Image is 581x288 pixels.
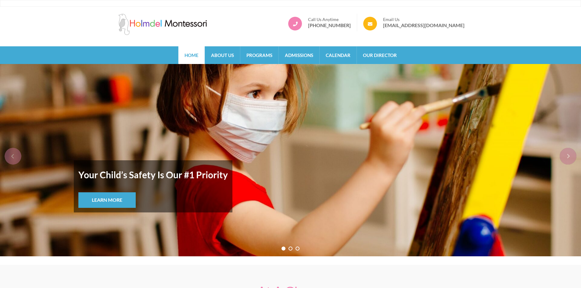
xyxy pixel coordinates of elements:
[117,14,208,35] img: Holmdel Montessori School
[78,192,136,208] a: Learn More
[78,165,228,184] strong: Your Child’s Safety Is Our #1 Priority
[308,22,351,28] a: [PHONE_NUMBER]
[308,17,351,22] span: Call Us Anytime
[383,17,464,22] span: Email Us
[320,46,357,64] a: Calendar
[279,46,319,64] a: Admissions
[357,46,403,64] a: Our Director
[5,148,21,165] div: prev
[560,148,576,165] div: next
[205,46,240,64] a: About Us
[178,46,205,64] a: Home
[240,46,278,64] a: Programs
[383,22,464,28] a: [EMAIL_ADDRESS][DOMAIN_NAME]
